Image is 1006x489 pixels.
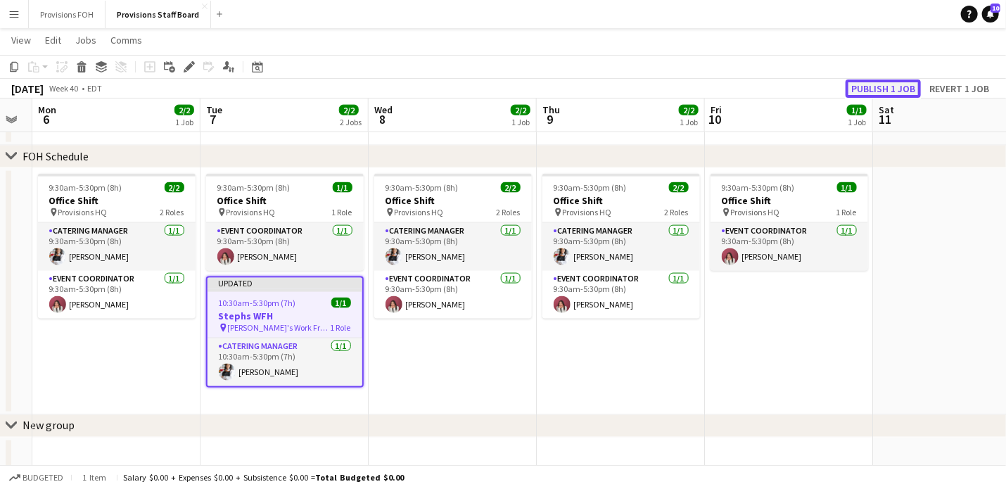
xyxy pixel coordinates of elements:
span: 11 [877,111,894,127]
span: 1/1 [837,182,857,193]
span: Thu [542,103,560,116]
div: New group [23,419,75,433]
div: [DATE] [11,82,44,96]
a: Comms [105,31,148,49]
span: 1 Role [331,322,351,333]
span: Tue [206,103,222,116]
span: 10:30am-5:30pm (7h) [219,298,296,308]
span: Provisions HQ [58,207,108,217]
span: 2/2 [165,182,184,193]
span: Jobs [75,34,96,46]
span: 8 [372,111,393,127]
h3: Office Shift [38,194,196,207]
div: FOH Schedule [23,149,89,163]
button: Provisions FOH [29,1,106,28]
app-job-card: 9:30am-5:30pm (8h)2/2Office Shift Provisions HQ2 RolesCatering Manager1/19:30am-5:30pm (8h)[PERSO... [542,174,700,319]
app-job-card: 9:30am-5:30pm (8h)2/2Office Shift Provisions HQ2 RolesCatering Manager1/19:30am-5:30pm (8h)[PERSO... [38,174,196,319]
app-job-card: Updated10:30am-5:30pm (7h)1/1Stephs WFH [PERSON_NAME]'s Work From Home1 RoleCatering Manager1/110... [206,277,364,388]
h3: Office Shift [374,194,532,207]
div: 1 Job [511,117,530,127]
span: 6 [36,111,56,127]
app-card-role: Catering Manager1/19:30am-5:30pm (8h)[PERSON_NAME] [374,223,532,271]
span: Mon [38,103,56,116]
h3: Stephs WFH [208,310,362,322]
app-card-role: Event Coordinator1/19:30am-5:30pm (8h)[PERSON_NAME] [38,271,196,319]
span: 9:30am-5:30pm (8h) [722,182,795,193]
span: 9 [540,111,560,127]
span: 9:30am-5:30pm (8h) [554,182,627,193]
div: 2 Jobs [340,117,362,127]
span: Wed [374,103,393,116]
h3: Office Shift [711,194,868,207]
span: 1/1 [333,182,352,193]
span: 2/2 [511,105,530,115]
span: 7 [204,111,222,127]
span: Fri [711,103,722,116]
app-card-role: Catering Manager1/19:30am-5:30pm (8h)[PERSON_NAME] [38,223,196,271]
span: 2/2 [501,182,521,193]
a: Jobs [70,31,102,49]
app-card-role: Event Coordinator1/19:30am-5:30pm (8h)[PERSON_NAME] [711,223,868,271]
div: 1 Job [680,117,698,127]
app-card-role: Catering Manager1/110:30am-5:30pm (7h)[PERSON_NAME] [208,338,362,386]
a: Edit [39,31,67,49]
span: 2 Roles [160,207,184,217]
span: 2 Roles [497,207,521,217]
div: Updated [208,278,362,289]
span: Comms [110,34,142,46]
span: 1/1 [331,298,351,308]
span: Edit [45,34,61,46]
h3: Office Shift [206,194,364,207]
a: 10 [982,6,999,23]
span: 2/2 [339,105,359,115]
span: Sat [879,103,894,116]
span: 1 Role [332,207,352,217]
app-card-role: Event Coordinator1/19:30am-5:30pm (8h)[PERSON_NAME] [374,271,532,319]
app-job-card: 9:30am-5:30pm (8h)1/1Office Shift Provisions HQ1 RoleEvent Coordinator1/19:30am-5:30pm (8h)[PERSO... [206,174,364,271]
button: Provisions Staff Board [106,1,211,28]
span: Total Budgeted $0.00 [315,472,404,483]
span: 2/2 [679,105,699,115]
div: Salary $0.00 + Expenses $0.00 + Subsistence $0.00 = [123,472,404,483]
div: EDT [87,83,102,94]
div: 1 Job [848,117,866,127]
button: Publish 1 job [846,80,921,98]
span: [PERSON_NAME]'s Work From Home [228,322,331,333]
span: 9:30am-5:30pm (8h) [217,182,291,193]
h3: Office Shift [542,194,700,207]
a: View [6,31,37,49]
span: Budgeted [23,473,63,483]
span: 10 [708,111,722,127]
app-card-role: Event Coordinator1/19:30am-5:30pm (8h)[PERSON_NAME] [542,271,700,319]
app-card-role: Catering Manager1/19:30am-5:30pm (8h)[PERSON_NAME] [542,223,700,271]
div: 1 Job [175,117,193,127]
span: 10 [991,4,1000,13]
span: 2/2 [174,105,194,115]
span: 1 item [77,472,111,483]
span: 1/1 [847,105,867,115]
app-job-card: 9:30am-5:30pm (8h)1/1Office Shift Provisions HQ1 RoleEvent Coordinator1/19:30am-5:30pm (8h)[PERSO... [711,174,868,271]
span: 2/2 [669,182,689,193]
button: Revert 1 job [924,80,995,98]
span: 9:30am-5:30pm (8h) [49,182,122,193]
span: Provisions HQ [563,207,612,217]
span: 2 Roles [665,207,689,217]
span: 1 Role [836,207,857,217]
span: View [11,34,31,46]
span: Provisions HQ [227,207,276,217]
button: Budgeted [7,470,65,485]
app-job-card: 9:30am-5:30pm (8h)2/2Office Shift Provisions HQ2 RolesCatering Manager1/19:30am-5:30pm (8h)[PERSO... [374,174,532,319]
span: 9:30am-5:30pm (8h) [386,182,459,193]
span: Week 40 [46,83,82,94]
span: Provisions HQ [395,207,444,217]
span: Provisions HQ [731,207,780,217]
app-card-role: Event Coordinator1/19:30am-5:30pm (8h)[PERSON_NAME] [206,223,364,271]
